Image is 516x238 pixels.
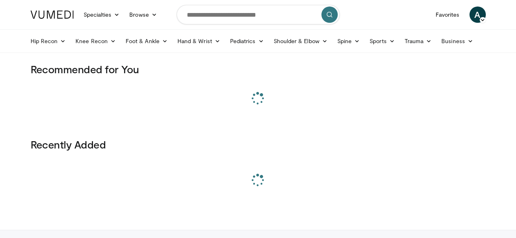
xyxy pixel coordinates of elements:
a: Spine [332,33,365,49]
a: Hip Recon [26,33,71,49]
a: Trauma [400,33,437,49]
a: Specialties [79,7,125,23]
input: Search topics, interventions [177,5,340,24]
a: Favorites [431,7,465,23]
a: Business [436,33,478,49]
a: Hand & Wrist [173,33,225,49]
a: Foot & Ankle [121,33,173,49]
a: Knee Recon [71,33,121,49]
a: Shoulder & Elbow [269,33,332,49]
h3: Recommended for You [31,63,486,76]
a: A [469,7,486,23]
a: Pediatrics [225,33,269,49]
img: VuMedi Logo [31,11,74,19]
a: Sports [365,33,400,49]
h3: Recently Added [31,138,486,151]
a: Browse [124,7,162,23]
